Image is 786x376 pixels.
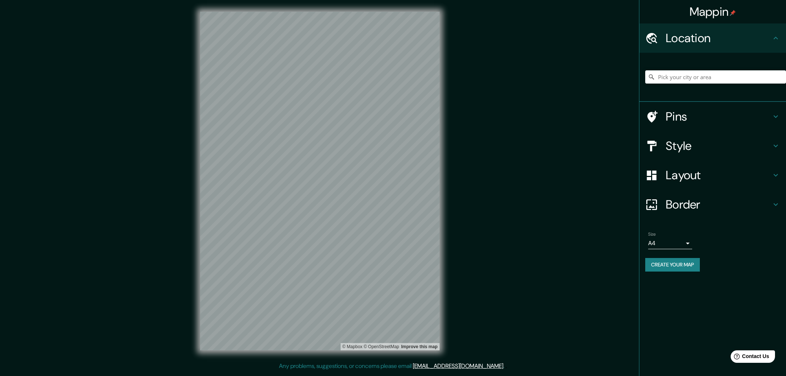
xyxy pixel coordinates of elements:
[666,168,771,183] h4: Layout
[666,31,771,45] h4: Location
[401,344,437,349] a: Map feedback
[504,362,506,371] div: .
[721,347,778,368] iframe: Help widget launcher
[666,139,771,153] h4: Style
[342,344,363,349] a: Mapbox
[506,362,507,371] div: .
[690,4,736,19] h4: Mappin
[200,12,440,350] canvas: Map
[639,161,786,190] div: Layout
[648,231,656,237] label: Size
[639,102,786,131] div: Pins
[639,23,786,53] div: Location
[666,109,771,124] h4: Pins
[648,237,692,249] div: A4
[639,131,786,161] div: Style
[666,197,771,212] h4: Border
[730,10,736,16] img: pin-icon.png
[364,344,399,349] a: OpenStreetMap
[639,190,786,219] div: Border
[645,70,786,84] input: Pick your city or area
[413,362,503,370] a: [EMAIL_ADDRESS][DOMAIN_NAME]
[279,362,504,371] p: Any problems, suggestions, or concerns please email .
[645,258,700,272] button: Create your map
